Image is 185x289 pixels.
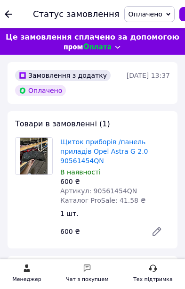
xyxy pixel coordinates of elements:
[33,9,120,19] div: Статус замовлення
[15,85,66,96] div: Оплачено
[5,9,12,19] div: Повернутися назад
[6,32,179,43] span: Це замовлення сплачено за допомогою
[133,275,173,284] div: Тех підтримка
[60,177,170,186] div: 600 ₴
[60,168,101,176] span: В наявності
[60,187,137,195] span: Артикул: 90561454QN
[127,72,170,79] time: [DATE] 13:37
[15,119,110,128] span: Товари в замовленні (1)
[56,225,140,238] div: 600 ₴
[60,197,145,204] span: Каталог ProSale: 41.58 ₴
[144,222,170,241] a: Редагувати
[56,207,174,220] div: 1 шт.
[15,70,111,81] div: Замовлення з додатку
[12,275,41,284] div: Менеджер
[20,138,48,174] img: Щиток приборів /панель приладів Opel Astra G 2.0 90561454QN
[60,138,148,165] a: Щиток приборів /панель приладів Opel Astra G 2.0 90561454QN
[66,275,108,284] div: Чат з покупцем
[129,10,162,18] span: Оплачено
